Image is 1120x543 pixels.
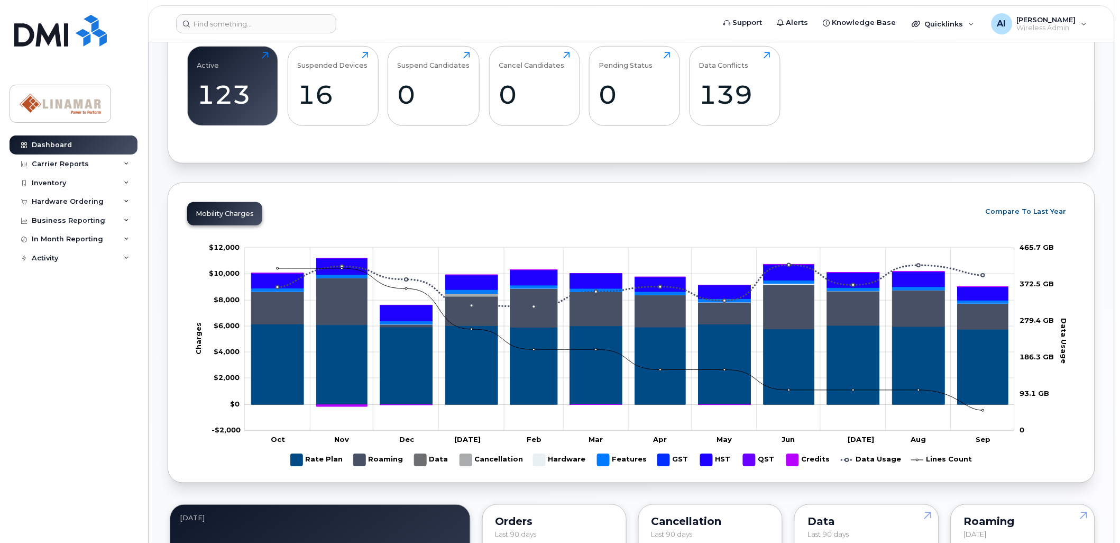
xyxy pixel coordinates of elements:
tspan: $2,000 [214,374,240,382]
div: Suspended Devices [297,52,368,69]
tspan: $6,000 [214,321,240,330]
g: $0 [209,243,240,251]
tspan: Charges [195,323,203,355]
g: Roaming [252,278,1009,330]
span: Alerts [786,17,809,28]
g: Features [598,450,647,470]
g: $0 [212,426,241,434]
tspan: Apr [653,435,667,444]
tspan: Oct [271,435,285,444]
div: 123 [197,79,269,110]
g: $0 [214,321,240,330]
span: Last 90 days [807,530,849,539]
div: Orders [495,518,613,526]
tspan: $12,000 [209,243,240,251]
tspan: $8,000 [214,295,240,304]
tspan: May [717,435,732,444]
a: Alerts [770,12,816,33]
a: Suspended Devices16 [297,52,369,120]
tspan: 93.1 GB [1020,389,1050,397]
g: QST [743,450,776,470]
span: Support [733,17,763,28]
tspan: $10,000 [209,269,240,278]
tspan: 186.3 GB [1020,352,1054,361]
g: HST [252,259,1009,321]
tspan: $4,000 [214,348,240,356]
tspan: Nov [335,435,350,444]
div: Suspend Candidates [398,52,470,69]
span: Last 90 days [495,530,537,539]
div: Roaming [964,518,1082,526]
a: Data Conflicts139 [699,52,770,120]
div: Data Conflicts [699,52,749,69]
a: Knowledge Base [816,12,904,33]
g: Lines Count [912,450,972,470]
div: 139 [699,79,770,110]
a: Cancel Candidates0 [499,52,570,120]
tspan: [DATE] [848,435,875,444]
span: [PERSON_NAME] [1017,15,1076,24]
g: Data [415,450,449,470]
input: Find something... [176,14,336,33]
span: Quicklinks [925,20,963,28]
g: Roaming [354,450,404,470]
div: Aamir Iqbal [984,13,1095,34]
tspan: 0 [1020,426,1025,434]
tspan: Data Usage [1060,319,1069,364]
span: Knowledge Base [832,17,896,28]
g: Hardware [534,450,587,470]
tspan: Jun [782,435,795,444]
div: Pending Status [599,52,653,69]
g: Cancellation [460,450,524,470]
div: 0 [398,79,470,110]
a: Pending Status0 [599,52,671,120]
g: Rate Plan [252,324,1009,405]
tspan: 372.5 GB [1020,279,1054,288]
g: Rate Plan [291,450,343,470]
g: $0 [214,374,240,382]
div: Active [197,52,219,69]
tspan: Aug [911,435,926,444]
tspan: Mar [589,435,603,444]
tspan: [DATE] [454,435,481,444]
tspan: -$2,000 [212,426,241,434]
tspan: 279.4 GB [1020,316,1054,324]
g: GST [658,450,690,470]
a: Support [717,12,770,33]
div: 0 [499,79,570,110]
span: Last 90 days [651,530,693,539]
div: Cancellation [651,518,769,526]
div: Quicklinks [905,13,982,34]
div: September 2025 [180,514,461,523]
g: Data Usage [841,450,902,470]
g: Credits [787,450,831,470]
tspan: Feb [527,435,542,444]
span: Compare To Last Year [986,206,1067,216]
g: Legend [291,450,972,470]
span: AI [997,17,1006,30]
tspan: $0 [230,400,240,408]
a: Active123 [197,52,269,120]
tspan: 465.7 GB [1020,243,1054,251]
span: [DATE] [964,530,987,539]
div: 16 [297,79,369,110]
tspan: Dec [399,435,415,444]
tspan: Sep [976,435,991,444]
div: Data [807,518,925,526]
span: Wireless Admin [1017,24,1076,32]
g: $0 [214,348,240,356]
a: Suspend Candidates0 [398,52,470,120]
div: Cancel Candidates [499,52,564,69]
div: 0 [599,79,671,110]
g: $0 [209,269,240,278]
button: Compare To Last Year [977,202,1076,221]
g: $0 [214,295,240,304]
g: HST [701,450,733,470]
